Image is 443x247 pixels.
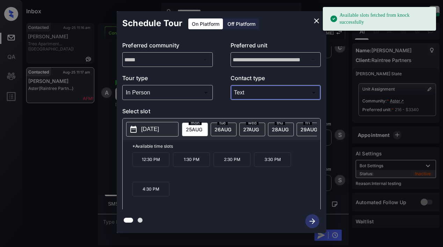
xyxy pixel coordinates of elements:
[186,126,202,132] span: 25 AUG
[132,182,169,196] p: 4:30 PM
[268,123,294,136] div: date-select
[132,140,320,152] p: *Available time slots
[141,125,159,133] p: [DATE]
[122,107,321,118] p: Select slot
[310,14,324,28] button: close
[217,121,228,125] span: tue
[215,126,231,132] span: 26 AUG
[272,126,289,132] span: 28 AUG
[330,9,430,29] div: Available slots fetched from knock successfully
[275,121,285,125] span: thu
[231,41,321,52] p: Preferred unit
[122,74,213,85] p: Tour type
[239,123,265,136] div: date-select
[124,87,211,98] div: In Person
[224,18,259,29] div: Off Platform
[243,126,259,132] span: 27 AUG
[254,152,291,167] p: 3:30 PM
[213,152,250,167] p: 2:30 PM
[189,121,202,125] span: mon
[211,123,237,136] div: date-select
[122,41,213,52] p: Preferred community
[173,152,210,167] p: 1:30 PM
[132,152,169,167] p: 12:30 PM
[188,18,223,29] div: On Platform
[126,122,179,137] button: [DATE]
[232,87,319,98] div: Text
[303,121,312,125] span: fri
[231,74,321,85] p: Contact type
[301,212,324,230] button: btn-next
[297,123,322,136] div: date-select
[300,126,317,132] span: 29 AUG
[182,123,208,136] div: date-select
[246,121,259,125] span: wed
[117,11,188,36] h2: Schedule Tour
